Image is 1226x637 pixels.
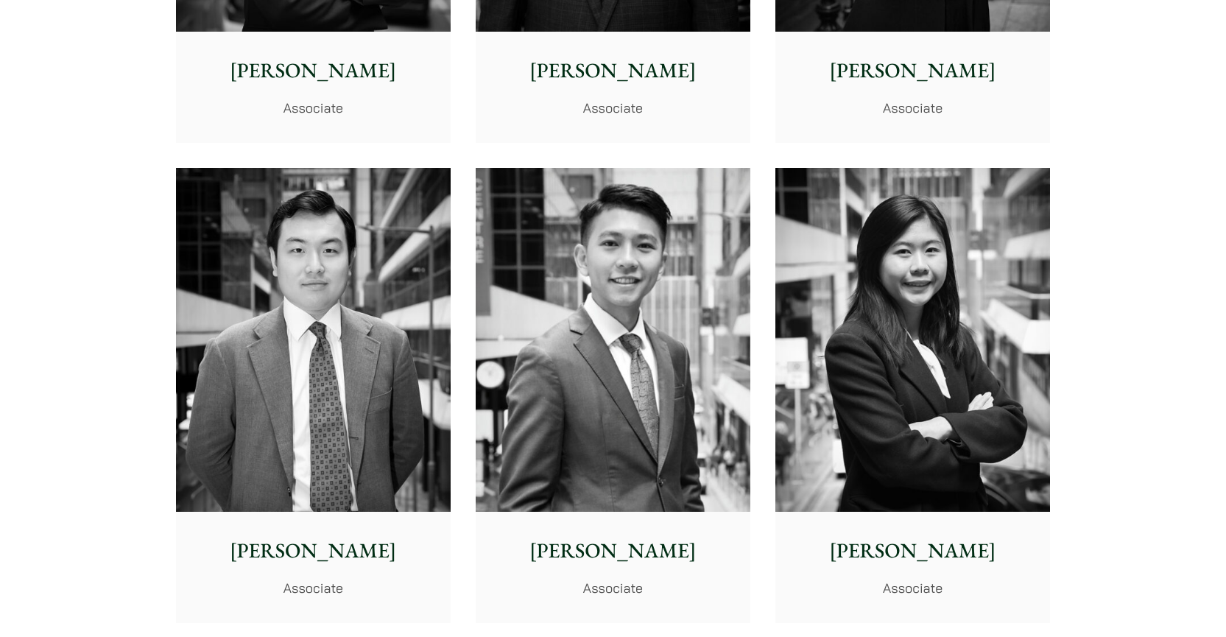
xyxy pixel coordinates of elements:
p: [PERSON_NAME] [787,535,1038,566]
a: [PERSON_NAME] Associate [176,168,451,623]
p: Associate [487,98,739,118]
p: [PERSON_NAME] [188,535,439,566]
p: Associate [487,578,739,598]
p: [PERSON_NAME] [487,55,739,86]
p: [PERSON_NAME] [188,55,439,86]
a: [PERSON_NAME] Associate [476,168,750,623]
p: Associate [188,578,439,598]
a: [PERSON_NAME] Associate [775,168,1050,623]
p: Associate [787,98,1038,118]
p: [PERSON_NAME] [787,55,1038,86]
p: [PERSON_NAME] [487,535,739,566]
p: Associate [188,98,439,118]
p: Associate [787,578,1038,598]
